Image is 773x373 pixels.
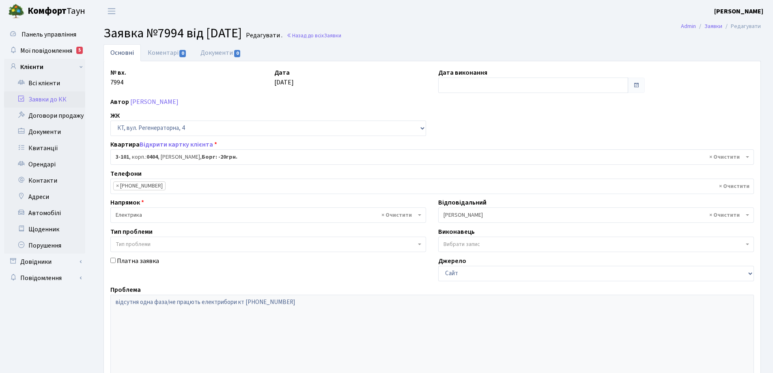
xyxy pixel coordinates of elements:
a: Квитанції [4,140,85,156]
a: Порушення [4,237,85,254]
span: × [116,182,119,190]
a: Контакти [4,172,85,189]
span: Мої повідомлення [20,46,72,55]
span: Корчун А. А. [438,207,754,223]
div: [DATE] [268,68,432,93]
a: Коментарі [141,44,194,61]
a: Всі клієнти [4,75,85,91]
button: Переключити навігацію [101,4,122,18]
b: 3-101 [116,153,129,161]
div: 7994 [104,68,268,93]
a: Щоденник [4,221,85,237]
span: 0 [179,50,186,57]
label: Телефони [110,169,142,179]
span: Електрика [116,211,416,219]
a: Панель управління [4,26,85,43]
span: Електрика [110,207,426,223]
label: Дата виконання [438,68,487,78]
a: Документи [4,124,85,140]
span: Вибрати запис [444,240,480,248]
a: Автомобілі [4,205,85,221]
a: Клієнти [4,59,85,75]
a: [PERSON_NAME] [714,6,763,16]
a: [PERSON_NAME] [130,97,179,106]
label: Відповідальний [438,198,487,207]
a: Основні [103,44,141,61]
span: Заявка №7994 від [DATE] [103,24,242,43]
a: Назад до всіхЗаявки [286,32,341,39]
nav: breadcrumb [669,18,773,35]
a: Admin [681,22,696,30]
b: Комфорт [28,4,67,17]
label: Тип проблеми [110,227,153,237]
span: Таун [28,4,85,18]
span: Панель управління [22,30,76,39]
img: logo.png [8,3,24,19]
a: Відкрити картку клієнта [140,140,213,149]
div: 5 [76,47,83,54]
span: Видалити всі елементи [709,153,740,161]
a: Мої повідомлення5 [4,43,85,59]
a: Орендарі [4,156,85,172]
a: Повідомлення [4,270,85,286]
a: Довідники [4,254,85,270]
a: Заявки [704,22,722,30]
b: 0404 [146,153,158,161]
span: Заявки [324,32,341,39]
span: Видалити всі елементи [719,182,749,190]
span: 0 [234,50,241,57]
span: Видалити всі елементи [709,211,740,219]
span: Корчун А. А. [444,211,744,219]
label: Проблема [110,285,141,295]
span: Тип проблеми [116,240,151,248]
li: (097) 928-82-42 [113,181,166,190]
label: Дата [274,68,290,78]
label: ЖК [110,111,120,121]
small: Редагувати . [244,32,282,39]
span: <b>3-101</b>, корп.: <b>0404</b>, Кобець Артем Володимирович, <b>Борг: -20грн.</b> [116,153,744,161]
span: Видалити всі елементи [381,211,412,219]
label: Джерело [438,256,466,266]
a: Адреси [4,189,85,205]
label: Виконавець [438,227,475,237]
label: Напрямок [110,198,144,207]
a: Документи [194,44,248,61]
b: Борг: -20грн. [202,153,237,161]
b: [PERSON_NAME] [714,7,763,16]
label: Платна заявка [117,256,159,266]
a: Заявки до КК [4,91,85,108]
label: Автор [110,97,129,107]
label: № вх. [110,68,126,78]
a: Договори продажу [4,108,85,124]
span: <b>3-101</b>, корп.: <b>0404</b>, Кобець Артем Володимирович, <b>Борг: -20грн.</b> [110,149,754,165]
label: Квартира [110,140,217,149]
li: Редагувати [722,22,761,31]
